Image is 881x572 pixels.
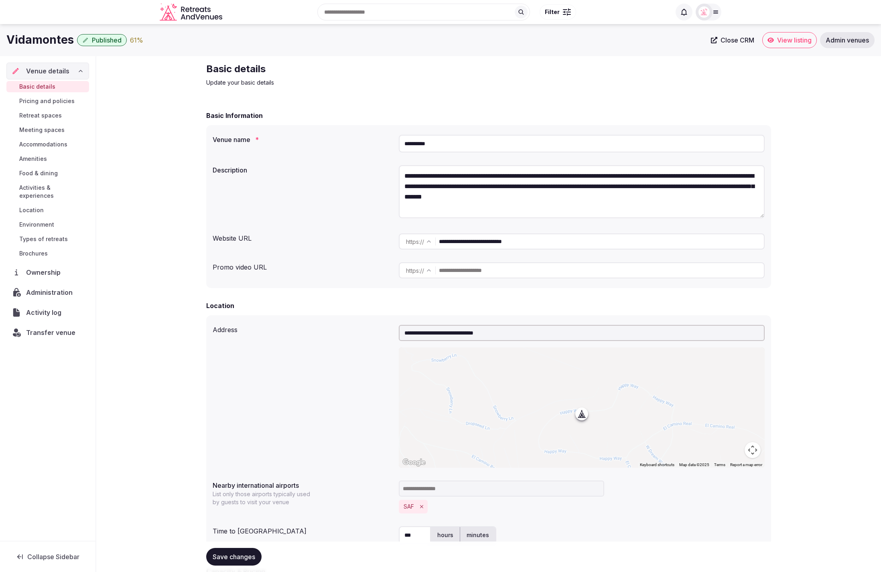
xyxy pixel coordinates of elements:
span: Close CRM [721,36,754,44]
a: Types of retreats [6,233,89,245]
span: Transfer venue [26,328,75,337]
button: Save changes [206,548,262,566]
span: Retreat spaces [19,112,62,120]
button: Transfer venue [6,324,89,341]
span: Brochures [19,249,48,258]
span: Food & dining [19,169,58,177]
span: Basic details [19,83,55,91]
a: Accommodations [6,139,89,150]
a: Visit the homepage [160,3,224,21]
a: Food & dining [6,168,89,179]
span: Activities & experiences [19,184,86,200]
img: miaceralde [698,6,710,18]
span: Accommodations [19,140,67,148]
span: Amenities [19,155,47,163]
span: Venue details [26,66,69,76]
a: Meeting spaces [6,124,89,136]
span: View listing [777,36,812,44]
button: Filter [540,4,576,20]
span: Location [19,206,44,214]
h1: Vidamontes [6,32,74,48]
span: Save changes [213,553,255,561]
a: Ownership [6,264,89,281]
a: Retreat spaces [6,110,89,121]
span: Ownership [26,268,64,277]
button: Published [77,34,127,46]
a: Activity log [6,304,89,321]
a: Environment [6,219,89,230]
a: Activities & experiences [6,182,89,201]
span: Filter [545,8,560,16]
a: Administration [6,284,89,301]
a: Pricing and policies [6,95,89,107]
div: 61 % [130,35,143,45]
a: View listing [762,32,817,48]
span: Environment [19,221,54,229]
svg: Retreats and Venues company logo [160,3,224,21]
a: Brochures [6,248,89,259]
span: Activity log [26,308,65,317]
span: Pricing and policies [19,97,75,105]
span: Administration [26,288,76,297]
span: Meeting spaces [19,126,65,134]
a: Admin venues [820,32,875,48]
span: Published [92,36,122,44]
span: Types of retreats [19,235,68,243]
a: Basic details [6,81,89,92]
button: Collapse Sidebar [6,548,89,566]
a: Close CRM [706,32,759,48]
span: Admin venues [826,36,869,44]
span: Collapse Sidebar [27,553,79,561]
a: Location [6,205,89,216]
a: Amenities [6,153,89,164]
button: 61% [130,35,143,45]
